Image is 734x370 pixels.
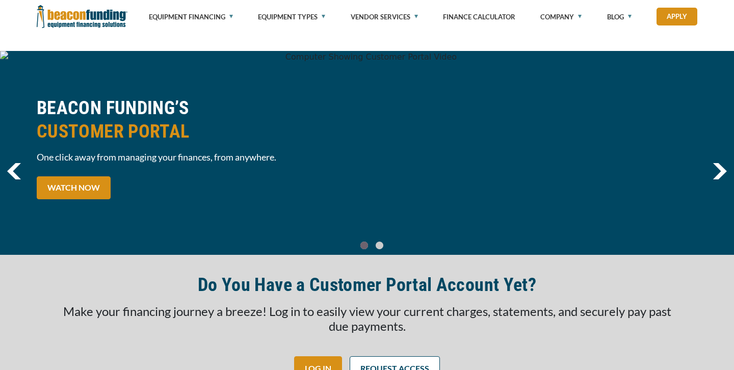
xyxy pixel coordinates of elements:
span: Make your financing journey a breeze! Log in to easily view your current charges, statements, and... [63,304,671,333]
img: Left Navigator [7,163,21,179]
a: Go To Slide 1 [373,241,385,250]
span: One click away from managing your finances, from anywhere. [37,151,361,164]
a: WATCH NOW [37,176,111,199]
img: Right Navigator [713,163,727,179]
a: previous [7,163,21,179]
h2: BEACON FUNDING’S [37,96,361,143]
a: next [713,163,727,179]
a: Apply [657,8,697,25]
h2: Do You Have a Customer Portal Account Yet? [198,273,536,297]
a: Go To Slide 0 [358,241,370,250]
span: CUSTOMER PORTAL [37,120,361,143]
